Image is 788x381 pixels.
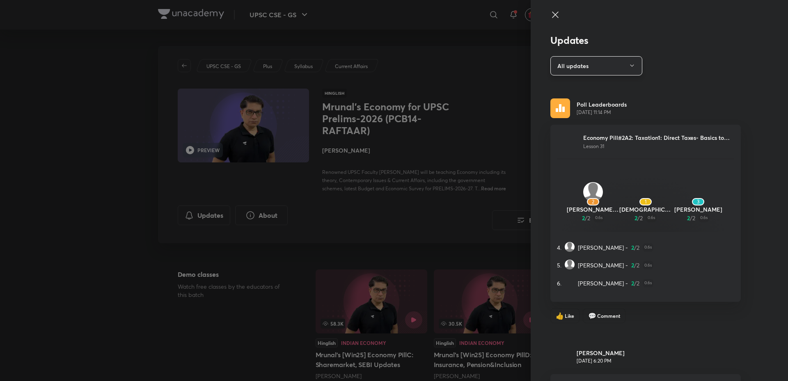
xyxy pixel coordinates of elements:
[578,243,628,252] span: [PERSON_NAME] -
[619,205,672,214] p: [DEMOGRAPHIC_DATA]
[637,214,640,222] span: /
[578,279,628,287] span: [PERSON_NAME] -
[639,198,652,205] div: 1
[565,312,574,319] span: Like
[646,214,657,222] span: 0.6s
[643,279,653,287] span: 0.6s
[550,98,570,118] img: rescheduled
[550,56,642,75] button: All updates
[692,198,704,205] div: 3
[587,198,599,205] div: 2
[565,260,575,269] img: Avatar
[583,133,734,142] p: Economy Pill#2A2: Taxation1: Direct Taxes- Basics to Corporation Tax, DDT etc
[582,214,585,222] span: 2
[550,346,570,366] img: Avatar
[550,34,741,46] h3: Updates
[687,214,690,222] span: 2
[578,261,628,269] span: [PERSON_NAME] -
[557,131,577,151] img: Avatar
[690,214,692,222] span: /
[577,109,627,116] span: [DATE] 11:14 PM
[565,277,575,287] img: Avatar
[597,312,620,319] span: Comment
[637,243,639,252] span: 2
[692,214,695,222] span: 2
[643,243,653,252] span: 0.6s
[635,214,637,222] span: 2
[565,242,575,252] img: Avatar
[577,100,627,109] p: Poll Leaderboards
[588,312,596,319] span: comment
[634,279,637,287] span: /
[557,279,561,287] span: 6.
[577,357,625,365] p: [DATE] 6:20 PM
[577,349,625,357] h6: [PERSON_NAME]
[634,243,637,252] span: /
[631,243,634,252] span: 2
[557,243,561,252] span: 4.
[556,312,564,319] span: like
[587,214,590,222] span: 2
[631,279,634,287] span: 2
[632,176,659,202] img: Avatar
[634,261,637,269] span: /
[557,261,561,269] span: 5.
[583,182,603,202] img: Avatar
[637,279,639,287] span: 2
[583,143,604,149] span: Lesson 31
[593,214,604,222] span: 0.6s
[567,205,619,214] p: [PERSON_NAME] Deep
[688,182,708,202] img: Avatar
[585,214,587,222] span: /
[631,261,634,269] span: 2
[699,214,709,222] span: 0.6s
[640,214,643,222] span: 2
[643,261,653,269] span: 0.6s
[672,205,724,214] p: [PERSON_NAME]
[637,261,639,269] span: 2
